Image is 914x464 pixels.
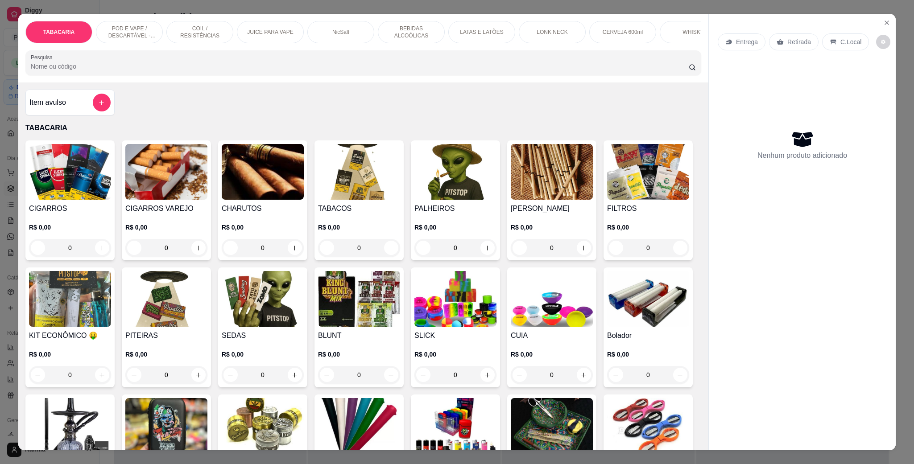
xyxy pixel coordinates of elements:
[31,53,56,61] label: Pesquisa
[222,223,304,232] p: R$ 0,00
[318,398,400,454] img: product-image
[29,223,111,232] p: R$ 0,00
[537,29,567,36] p: LONK NECK
[93,94,111,111] button: add-separate-item
[318,350,400,359] p: R$ 0,00
[125,144,207,200] img: product-image
[414,203,496,214] h4: PALHEIROS
[29,330,111,341] h4: KIT ECONÔMICO 🤑
[385,25,437,39] p: BEBIDAS ALCOÓLICAS
[125,398,207,454] img: product-image
[757,150,847,161] p: Nenhum produto adicionado
[29,398,111,454] img: product-image
[31,62,689,71] input: Pesquisa
[29,203,111,214] h4: CIGARROS
[222,203,304,214] h4: CHARUTOS
[29,271,111,327] img: product-image
[174,25,226,39] p: COIL / RESISTÊNCIAS
[222,271,304,327] img: product-image
[511,203,593,214] h4: [PERSON_NAME]
[511,398,593,454] img: product-image
[787,37,811,46] p: Retirada
[607,271,689,327] img: product-image
[607,330,689,341] h4: Bolador
[840,37,861,46] p: C.Local
[318,203,400,214] h4: TABACOS
[414,398,496,454] img: product-image
[29,97,66,108] h4: Item avulso
[876,35,890,49] button: decrease-product-quantity
[607,223,689,232] p: R$ 0,00
[607,144,689,200] img: product-image
[511,144,593,200] img: product-image
[125,271,207,327] img: product-image
[414,144,496,200] img: product-image
[29,144,111,200] img: product-image
[222,330,304,341] h4: SEDAS
[511,271,593,327] img: product-image
[607,350,689,359] p: R$ 0,00
[318,330,400,341] h4: BLUNT
[880,16,894,30] button: Close
[222,398,304,454] img: product-image
[125,350,207,359] p: R$ 0,00
[607,398,689,454] img: product-image
[603,29,643,36] p: CERVEJA 600ml
[332,29,349,36] p: NicSalt
[125,223,207,232] p: R$ 0,00
[460,29,503,36] p: LATAS E LATÕES
[511,330,593,341] h4: CUIA
[247,29,294,36] p: JUICE PARA VAPE
[414,350,496,359] p: R$ 0,00
[125,330,207,341] h4: PITEIRAS
[736,37,758,46] p: Entrega
[29,350,111,359] p: R$ 0,00
[25,123,701,133] p: TABACARIA
[511,223,593,232] p: R$ 0,00
[125,203,207,214] h4: CIGARROS VAREJO
[607,203,689,214] h4: FILTROS
[318,144,400,200] img: product-image
[414,223,496,232] p: R$ 0,00
[318,223,400,232] p: R$ 0,00
[43,29,74,36] p: TABACARIA
[222,144,304,200] img: product-image
[414,271,496,327] img: product-image
[511,350,593,359] p: R$ 0,00
[103,25,155,39] p: POD E VAPE / DESCARTÁVEL - RECARREGAVEL
[682,29,703,36] p: WHISKY
[222,350,304,359] p: R$ 0,00
[318,271,400,327] img: product-image
[414,330,496,341] h4: SLICK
